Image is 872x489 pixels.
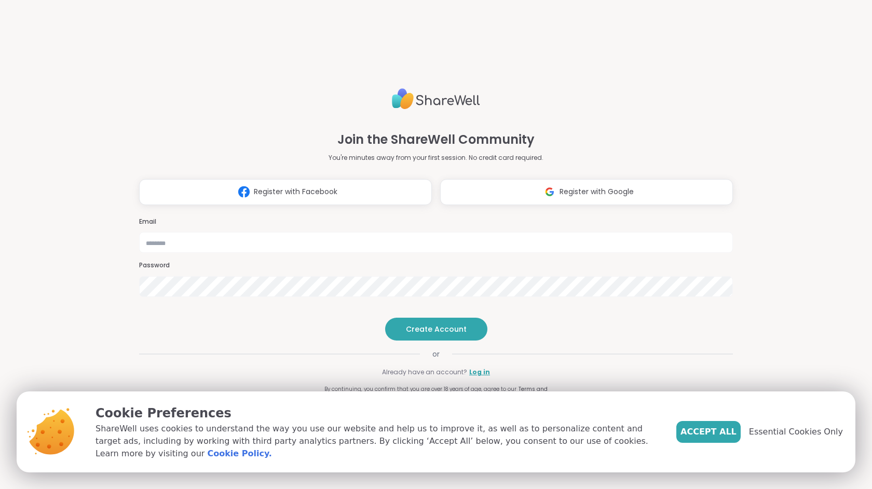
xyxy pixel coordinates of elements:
span: Register with Facebook [254,186,337,197]
span: Already have an account? [382,368,467,377]
span: Register with Google [560,186,634,197]
p: ShareWell uses cookies to understand the way you use our website and help us to improve it, as we... [96,423,660,460]
button: Create Account [385,318,487,341]
h1: Join the ShareWell Community [337,130,535,149]
button: Accept All [676,421,741,443]
img: ShareWell Logomark [234,182,254,201]
span: By continuing, you confirm that you are over 18 years of age, agree to our [324,385,516,393]
span: or [420,349,452,359]
span: Essential Cookies Only [749,426,843,438]
button: Register with Google [440,179,733,205]
img: ShareWell Logomark [540,182,560,201]
a: Cookie Policy. [207,447,271,460]
a: Log in [469,368,490,377]
span: Create Account [406,324,467,334]
p: You're minutes away from your first session. No credit card required. [329,153,543,162]
h3: Password [139,261,733,270]
span: Accept All [680,426,737,438]
p: Cookie Preferences [96,404,660,423]
button: Register with Facebook [139,179,432,205]
img: ShareWell Logo [392,84,480,114]
h3: Email [139,218,733,226]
